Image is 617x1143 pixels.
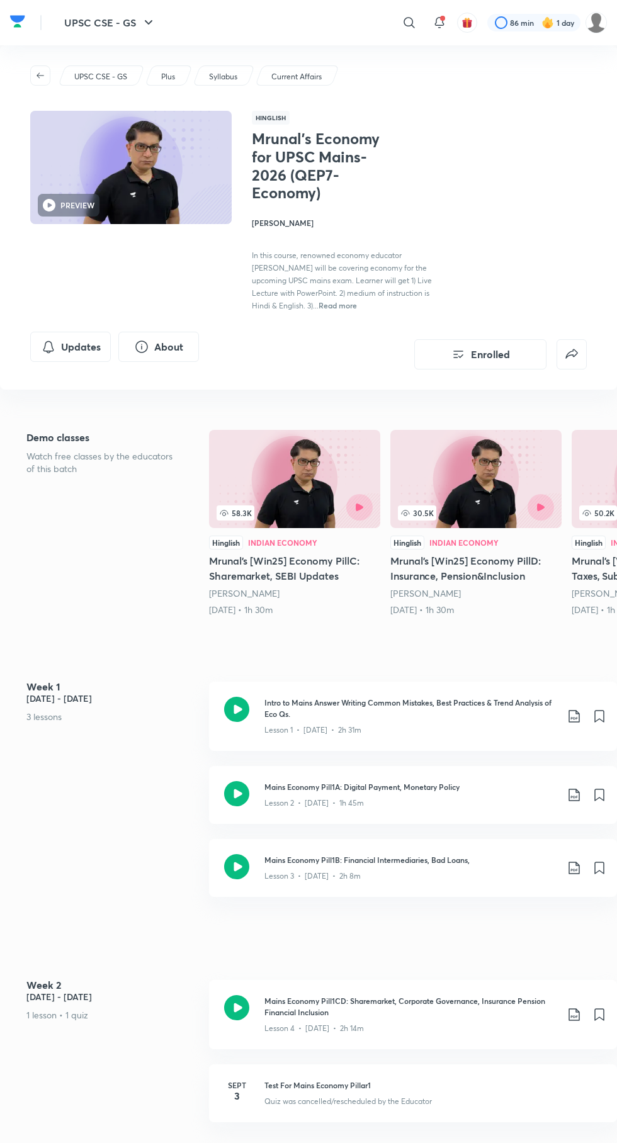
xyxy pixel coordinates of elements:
[252,251,432,310] span: In this course, renowned economy educator [PERSON_NAME] will be covering economy for the upcoming...
[264,1079,602,1091] h3: Test For Mains Economy Pillar1
[209,587,380,600] div: Mrunal Patel
[10,12,25,34] a: Company Logo
[248,539,317,546] div: Indian Economy
[264,1023,364,1034] p: Lesson 4 • [DATE] • 2h 14m
[209,839,617,912] a: Mains Economy Pill1B: Financial Intermediaries, Bad Loans,Lesson 3 • [DATE] • 2h 8m
[26,430,173,445] h5: Demo classes
[209,1064,617,1137] a: Sept3Test For Mains Economy Pillar1Quiz was cancelled/rescheduled by the Educator
[207,71,240,82] a: Syllabus
[209,980,617,1064] a: Mains Economy Pill1CD: Sharemarket, Corporate Governance, Insurance Pension Financial InclusionLe...
[572,536,606,549] div: Hinglish
[26,1008,200,1022] p: 1 lesson • 1 quiz
[26,710,200,723] p: 3 lessons
[209,430,380,616] a: 58.3KHinglishIndian EconomyMrunal’s [Win25] Economy PillC: Sharemarket, SEBI Updates[PERSON_NAME]...
[264,1096,432,1107] p: Quiz was cancelled/rescheduled by the Educator
[209,71,237,82] p: Syllabus
[209,430,380,616] a: Mrunal’s [Win25] Economy PillC: Sharemarket, SEBI Updates
[264,995,557,1018] h3: Mains Economy Pill1CD: Sharemarket, Corporate Governance, Insurance Pension Financial Inclusion
[209,553,380,583] h5: Mrunal’s [Win25] Economy PillC: Sharemarket, SEBI Updates
[390,553,562,583] h5: Mrunal’s [Win25] Economy PillD: Insurance, Pension&Inclusion
[252,130,386,202] h1: Mrunal’s Economy for UPSC Mains-2026 (QEP7-Economy)
[264,724,361,736] p: Lesson 1 • [DATE] • 2h 31m
[398,505,436,521] span: 30.5K
[252,111,290,125] span: Hinglish
[26,450,173,475] p: Watch free classes by the educators of this batch
[26,682,200,692] h4: Week 1
[26,980,200,990] h4: Week 2
[579,505,617,521] span: 50.2K
[414,339,546,369] button: Enrolled
[217,505,254,521] span: 58.3K
[390,430,562,616] a: 30.5KHinglishIndian EconomyMrunal’s [Win25] Economy PillD: Insurance, Pension&Inclusion[PERSON_NA...
[30,332,111,362] button: Updates
[252,217,436,228] h4: [PERSON_NAME]
[390,430,562,616] a: Mrunal’s [Win25] Economy PillD: Insurance, Pension&Inclusion
[264,781,557,792] h3: Mains Economy Pill1A: Digital Payment, Monetary Policy
[159,71,178,82] a: Plus
[118,332,199,362] button: About
[586,12,607,33] img: Ritesh Tiwari
[557,339,587,369] button: false
[74,71,127,82] p: UPSC CSE - GS
[26,990,200,1003] h5: [DATE] - [DATE]
[224,1079,249,1091] h6: Sept
[264,797,364,809] p: Lesson 2 • [DATE] • 1h 45m
[209,587,280,599] a: [PERSON_NAME]
[541,16,554,29] img: streak
[72,71,130,82] a: UPSC CSE - GS
[390,536,424,549] div: Hinglish
[209,536,243,549] div: Hinglish
[461,17,473,28] img: avatar
[209,766,617,839] a: Mains Economy Pill1A: Digital Payment, Monetary PolicyLesson 2 • [DATE] • 1h 45m
[390,604,562,616] div: 18th Mar • 1h 30m
[209,604,380,616] div: 11th Mar • 1h 30m
[209,682,617,766] a: Intro to Mains Answer Writing Common Mistakes, Best Practices & Trend Analysis of Eco Qs.Lesson 1...
[429,539,499,546] div: Indian Economy
[264,854,557,865] h3: Mains Economy Pill1B: Financial Intermediaries, Bad Loans,
[60,200,94,211] h6: PREVIEW
[264,870,361,882] p: Lesson 3 • [DATE] • 2h 8m
[271,71,322,82] p: Current Affairs
[57,10,164,35] button: UPSC CSE - GS
[264,697,557,719] h3: Intro to Mains Answer Writing Common Mistakes, Best Practices & Trend Analysis of Eco Qs.
[26,692,200,705] h5: [DATE] - [DATE]
[161,71,175,82] p: Plus
[390,587,562,600] div: Mrunal Patel
[390,587,461,599] a: [PERSON_NAME]
[10,12,25,31] img: Company Logo
[28,110,234,225] img: Thumbnail
[224,1091,249,1101] h4: 3
[319,300,357,310] span: Read more
[269,71,324,82] a: Current Affairs
[457,13,477,33] button: avatar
